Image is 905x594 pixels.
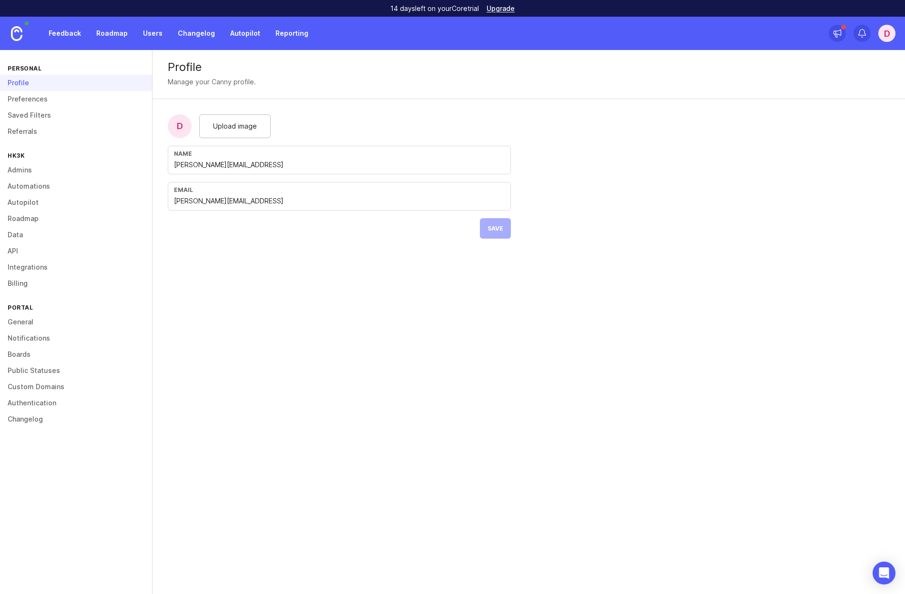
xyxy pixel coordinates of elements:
[487,5,515,12] a: Upgrade
[137,25,168,42] a: Users
[43,25,87,42] a: Feedback
[174,186,505,193] div: Email
[168,114,192,138] div: d
[390,4,479,13] p: 14 days left on your Core trial
[224,25,266,42] a: Autopilot
[873,562,895,584] div: Open Intercom Messenger
[174,150,505,157] div: Name
[878,25,895,42] button: d
[213,121,257,131] span: Upload image
[172,25,221,42] a: Changelog
[168,61,890,73] div: Profile
[270,25,314,42] a: Reporting
[11,26,22,41] img: Canny Home
[168,77,256,87] div: Manage your Canny profile.
[91,25,133,42] a: Roadmap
